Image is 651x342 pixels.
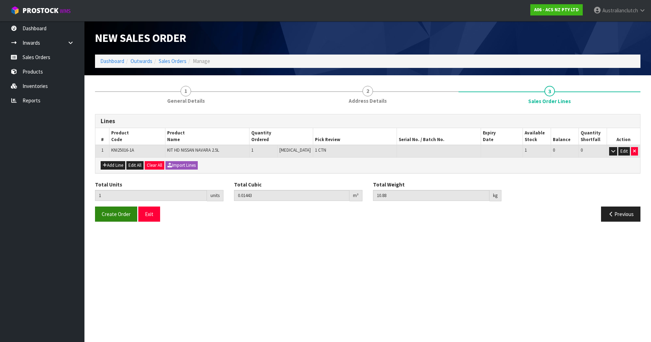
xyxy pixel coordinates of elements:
[313,128,397,145] th: Pick Review
[553,147,555,153] span: 0
[126,161,144,170] button: Edit All
[145,161,164,170] button: Clear All
[193,58,210,64] span: Manage
[279,147,311,153] span: [MEDICAL_DATA]
[551,128,579,145] th: Balance
[525,147,527,153] span: 1
[101,118,635,125] h3: Lines
[349,97,387,104] span: Address Details
[109,128,165,145] th: Product Code
[207,190,223,201] div: units
[11,6,19,15] img: cube-alt.png
[315,147,326,153] span: 1 CTN
[95,31,186,45] span: New Sales Order
[165,161,198,170] button: Import Lines
[362,86,373,96] span: 2
[534,7,579,13] strong: A06 - ACS NZ PTY LTD
[618,147,630,156] button: Edit
[601,207,640,222] button: Previous
[544,86,555,96] span: 3
[95,109,640,227] span: Sales Order Lines
[181,86,191,96] span: 1
[131,58,152,64] a: Outwards
[579,128,607,145] th: Quantity Shortfall
[101,147,103,153] span: 1
[60,8,71,14] small: WMS
[95,181,122,188] label: Total Units
[523,128,551,145] th: Available Stock
[373,190,489,201] input: Total Weight
[95,190,207,201] input: Total Units
[234,190,349,201] input: Total Cubic
[397,128,481,145] th: Serial No. / Batch No.
[373,181,405,188] label: Total Weight
[167,147,219,153] span: KIT HD NISSAN NAVARA 2.5L
[101,161,125,170] button: Add Line
[481,128,523,145] th: Expiry Date
[607,128,640,145] th: Action
[528,97,571,105] span: Sales Order Lines
[167,97,205,104] span: General Details
[111,147,134,153] span: KNI25016-1A
[249,128,313,145] th: Quantity Ordered
[138,207,160,222] button: Exit
[159,58,187,64] a: Sales Orders
[23,6,58,15] span: ProStock
[602,7,638,14] span: Australianclutch
[95,207,137,222] button: Create Order
[489,190,501,201] div: kg
[234,181,261,188] label: Total Cubic
[102,211,131,217] span: Create Order
[95,128,109,145] th: #
[251,147,253,153] span: 1
[165,128,249,145] th: Product Name
[349,190,362,201] div: m³
[100,58,124,64] a: Dashboard
[581,147,583,153] span: 0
